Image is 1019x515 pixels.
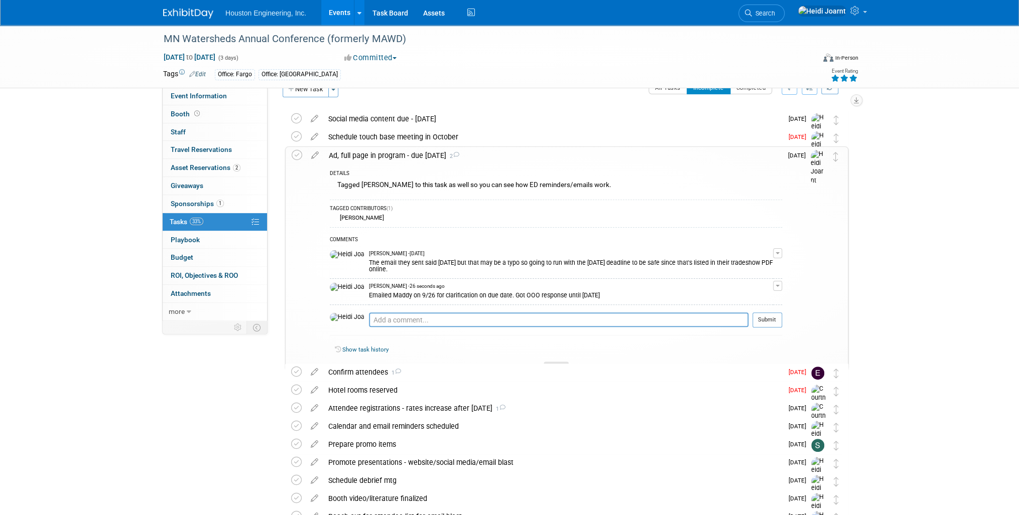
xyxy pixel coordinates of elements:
div: Calendar and email reminders scheduled [323,418,783,435]
a: edit [306,368,323,377]
i: Move task [834,369,839,378]
span: 1 [492,406,505,412]
div: DETAILS [330,170,782,179]
img: ERIK Jones [811,367,824,380]
img: Courtney Grandbois [811,403,826,447]
button: Submit [752,312,782,327]
img: Heidi Joarnt [811,150,826,186]
span: Playbook [171,236,200,244]
a: Show task history [342,346,389,353]
i: Move task [833,152,838,161]
span: 1 [388,370,401,376]
span: Budget [171,253,193,261]
a: Edit [189,71,206,78]
a: Giveaways [163,177,267,195]
span: Staff [171,128,186,136]
img: Savannah Hartsoch [811,439,824,452]
div: Emailed Maddy on 9/26 for clarification on due date. Got OOO response until [DATE] [369,290,773,299]
img: Heidi Joarnt [330,313,364,322]
span: Asset Reservations [171,163,240,171]
span: Tasks [170,218,203,226]
img: Heidi Joarnt [811,113,826,149]
div: TAGGED CONTRIBUTORS [330,205,782,214]
div: Attendee registrations - rates increase after [DATE] [323,400,783,417]
span: [DATE] [789,423,811,430]
div: Schedule debrief mtg [323,472,783,489]
img: Heidi Joarnt [330,250,364,259]
a: Budget [163,249,267,266]
img: Heidi Joarnt [811,475,826,510]
td: Toggle Event Tabs [247,321,268,334]
span: Attachments [171,289,211,297]
span: 2 [233,164,240,171]
a: edit [306,458,323,467]
a: Attachments [163,285,267,302]
a: edit [306,151,324,160]
a: Search [738,5,785,22]
span: more [169,307,185,315]
a: Booth [163,105,267,123]
img: Heidi Joarnt [811,457,826,492]
i: Move task [834,133,839,143]
img: ExhibitDay [163,9,213,19]
img: Heidi Joarnt [330,283,364,292]
i: Move task [834,387,839,396]
div: Event Rating [831,69,858,74]
i: Move task [834,441,839,450]
i: Move task [834,495,839,504]
a: Sponsorships1 [163,195,267,213]
div: Booth video/literature finalized [323,490,783,507]
div: Tagged [PERSON_NAME] to this task as well so you can see how ED reminders/emails work. [330,179,782,194]
button: Committed [341,53,401,63]
i: Move task [834,459,839,468]
div: Prepare promo items [323,436,783,453]
div: [PERSON_NAME] [337,214,384,221]
span: [DATE] [789,369,811,376]
div: The email they sent said [DATE] but that may be a typo so going to run with the [DATE] deadline t... [369,257,773,273]
a: Asset Reservations2 [163,159,267,177]
a: edit [306,404,323,413]
span: 33% [190,218,203,225]
a: edit [306,386,323,395]
a: edit [306,440,323,449]
div: Office: Fargo [215,69,255,80]
span: [DATE] [789,441,811,448]
span: [PERSON_NAME] - 26 seconds ago [369,283,445,290]
span: [DATE] [789,115,811,122]
img: Format-Inperson.png [823,54,833,62]
a: edit [306,132,323,141]
div: Confirm attendees [323,364,783,381]
a: Tasks33% [163,213,267,231]
i: Move task [834,115,839,125]
a: Travel Reservations [163,141,267,158]
i: Move task [834,477,839,486]
span: Booth [171,110,202,118]
a: Staff [163,123,267,141]
div: Office: [GEOGRAPHIC_DATA] [259,69,341,80]
a: ROI, Objectives & ROO [163,267,267,284]
a: edit [306,422,323,431]
span: Booth not reserved yet [192,110,202,117]
div: Hotel rooms reserved [323,382,783,399]
span: [PERSON_NAME] - [DATE] [369,250,425,257]
span: [DATE] [788,152,811,159]
span: (1) [387,206,393,211]
img: Heidi Joarnt [811,131,826,167]
span: Giveaways [171,182,203,190]
span: 2 [446,153,459,159]
span: Travel Reservations [171,145,232,153]
span: [DATE] [789,387,811,394]
div: Schedule touch base meeting in October [323,128,783,145]
span: Search [752,10,775,17]
a: more [163,303,267,320]
a: edit [306,476,323,485]
a: edit [306,494,323,503]
div: Ad, full page in program - due [DATE] [324,147,782,164]
span: [DATE] [789,477,811,484]
div: Event Format [755,52,858,67]
div: Social media content due - [DATE] [323,110,783,127]
span: Houston Engineering, Inc. [225,9,306,17]
span: [DATE] [789,405,811,412]
i: Move task [834,423,839,432]
td: Personalize Event Tab Strip [229,321,247,334]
